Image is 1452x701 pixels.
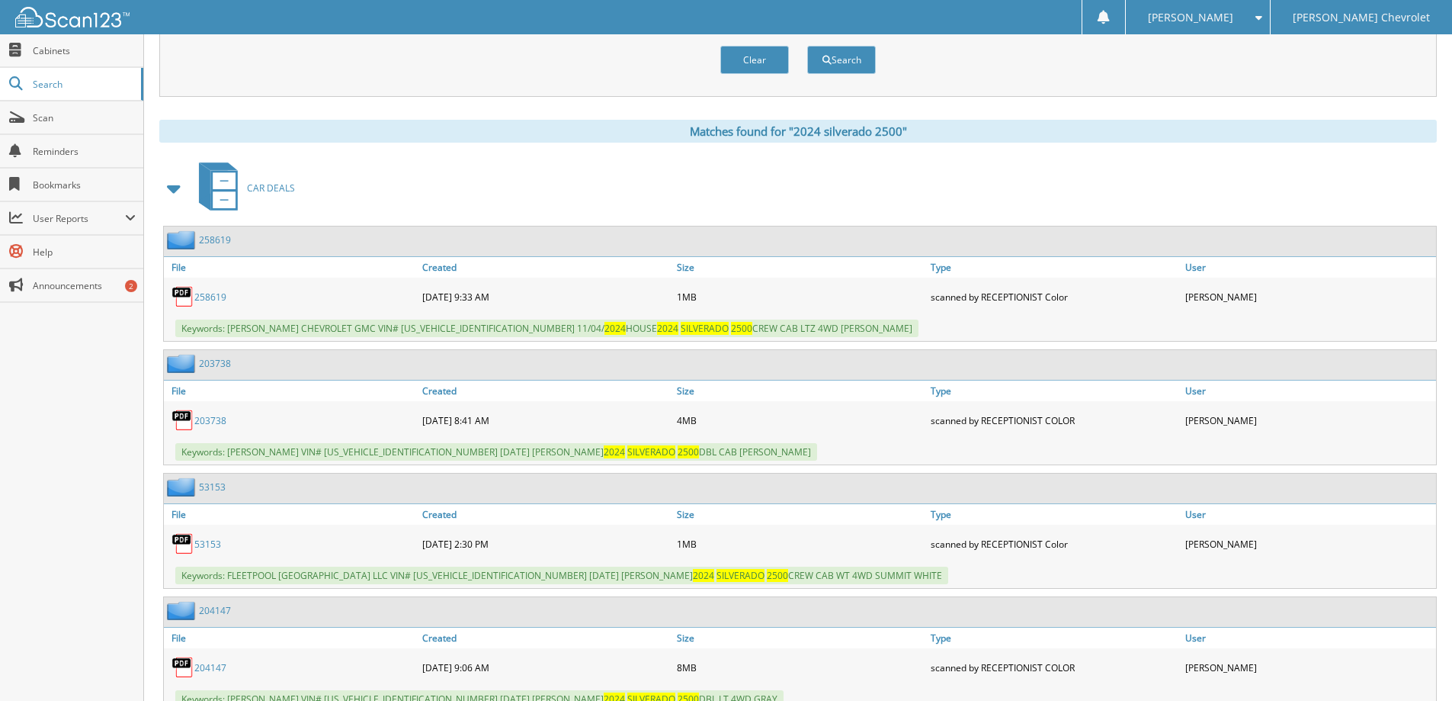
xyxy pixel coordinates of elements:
span: Announcements [33,279,136,292]
div: [PERSON_NAME] [1181,529,1436,559]
a: 258619 [194,291,226,304]
div: scanned by RECEPTIONIST COLOR [927,405,1181,436]
a: User [1181,257,1436,278]
span: CAR DEALS [247,182,295,195]
a: 203738 [199,357,231,370]
a: User [1181,504,1436,525]
a: 53153 [194,538,221,551]
div: [DATE] 2:30 PM [418,529,673,559]
a: 204147 [199,604,231,617]
img: folder2.png [167,230,199,249]
a: File [164,504,418,525]
span: [PERSON_NAME] [1148,13,1233,22]
a: 203738 [194,414,226,427]
span: Search [33,78,133,91]
span: User Reports [33,212,125,225]
div: scanned by RECEPTIONIST COLOR [927,652,1181,683]
div: scanned by RECEPTIONIST Color [927,281,1181,312]
a: Type [927,504,1181,525]
span: 2024 [604,322,626,335]
div: [PERSON_NAME] [1181,405,1436,436]
span: SILVERADO [716,569,764,582]
div: scanned by RECEPTIONIST Color [927,529,1181,559]
a: Created [418,257,673,278]
img: scan123-logo-white.svg [15,7,130,27]
a: Size [673,628,928,648]
a: File [164,257,418,278]
span: Keywords: [PERSON_NAME] VIN# [US_VEHICLE_IDENTIFICATION_NUMBER] [DATE] [PERSON_NAME] DBL CAB [PER... [175,443,817,461]
a: Created [418,381,673,401]
a: Size [673,257,928,278]
div: [PERSON_NAME] [1181,281,1436,312]
a: 258619 [199,233,231,246]
button: Search [807,46,876,74]
span: Bookmarks [33,178,136,191]
div: [DATE] 8:41 AM [418,405,673,436]
div: 1MB [673,281,928,312]
a: Type [927,628,1181,648]
a: Created [418,504,673,525]
span: Scan [33,111,136,124]
a: Type [927,257,1181,278]
span: Keywords: [PERSON_NAME] CHEVROLET GMC VIN# [US_VEHICLE_IDENTIFICATION_NUMBER] 11/04/ HOUSE CREW C... [175,320,918,337]
a: 53153 [199,481,226,494]
a: Type [927,381,1181,401]
div: 8MB [673,652,928,683]
span: SILVERADO [681,322,729,335]
span: Help [33,246,136,259]
div: 2 [125,280,137,292]
a: Size [673,381,928,401]
button: Clear [720,46,789,74]
span: 2024 [604,445,625,458]
img: folder2.png [167,601,199,620]
a: File [164,628,418,648]
a: Created [418,628,673,648]
span: 2024 [693,569,714,582]
img: PDF.png [171,409,194,432]
span: 2500 [731,322,752,335]
img: PDF.png [171,656,194,679]
div: [PERSON_NAME] [1181,652,1436,683]
a: Size [673,504,928,525]
img: PDF.png [171,285,194,308]
span: [PERSON_NAME] Chevrolet [1293,13,1430,22]
a: User [1181,628,1436,648]
div: [DATE] 9:06 AM [418,652,673,683]
img: PDF.png [171,532,194,555]
div: 1MB [673,529,928,559]
span: SILVERADO [627,445,675,458]
img: folder2.png [167,478,199,497]
a: 204147 [194,661,226,674]
span: Keywords: FLEETPOOL [GEOGRAPHIC_DATA] LLC VIN# [US_VEHICLE_IDENTIFICATION_NUMBER] [DATE] [PERSON_... [175,567,948,584]
iframe: Chat Widget [1376,628,1452,701]
span: 2500 [767,569,788,582]
div: [DATE] 9:33 AM [418,281,673,312]
span: Reminders [33,145,136,158]
span: Cabinets [33,44,136,57]
img: folder2.png [167,354,199,373]
div: Matches found for "2024 silverado 2500" [159,120,1437,143]
a: User [1181,381,1436,401]
div: 4MB [673,405,928,436]
span: 2024 [657,322,678,335]
a: CAR DEALS [190,158,295,218]
a: File [164,381,418,401]
span: 2500 [678,445,699,458]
